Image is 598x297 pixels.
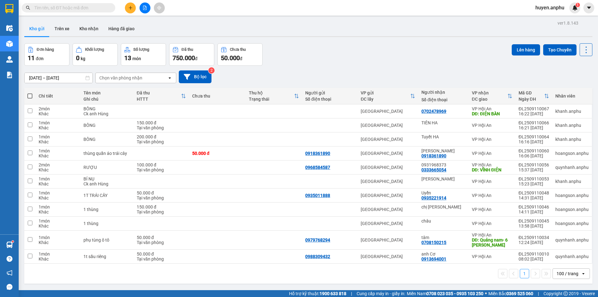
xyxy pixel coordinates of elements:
div: ĐC lấy [361,97,410,102]
div: [GEOGRAPHIC_DATA] [361,179,415,184]
button: Trên xe [50,21,74,36]
div: martin [421,148,466,153]
div: VP gửi [361,90,410,95]
div: Khác [39,167,77,172]
div: 100 / trang [557,271,578,277]
div: Tại văn phòng [137,256,186,261]
div: Ck anh Hùng [83,111,131,116]
div: [GEOGRAPHIC_DATA] [361,151,415,156]
div: 100.000 đ [137,162,186,167]
div: khanh.anphu [555,137,589,142]
div: khanh.anphu [555,109,589,114]
button: Chưa thu50.000đ [217,43,263,66]
span: Miền Bắc [488,290,533,297]
div: 0988309432 [305,254,330,259]
svg: open [167,75,172,80]
div: Tại văn phòng [137,167,186,172]
div: 50.000 đ [137,251,186,256]
th: Toggle SortBy [469,88,515,104]
img: warehouse-icon [6,25,13,31]
div: Tên món [83,90,131,95]
div: Đơn hàng [37,47,54,52]
div: 1 món [39,235,77,240]
span: question-circle [7,256,12,262]
div: 0979768294 [305,237,330,242]
div: [GEOGRAPHIC_DATA] [361,193,415,198]
div: [GEOGRAPHIC_DATA] [361,237,415,242]
span: copyright [563,291,568,296]
div: 1T TRÁI CÂY [83,193,131,198]
div: Tại văn phòng [137,209,186,214]
div: Chi tiết [39,93,77,98]
div: 0913694001 [421,256,446,261]
div: VP nhận [472,90,507,95]
button: Đã thu750.000đ [169,43,214,66]
div: Khác [39,240,77,245]
div: [GEOGRAPHIC_DATA] [361,109,415,114]
div: 16:16 [DATE] [519,139,549,144]
div: Uyển [421,190,466,195]
span: plus [128,6,133,10]
div: 14:11 [DATE] [519,209,549,214]
div: ĐC giao [472,97,507,102]
div: ĐL2509110010 [519,251,549,256]
div: [GEOGRAPHIC_DATA] [361,165,415,170]
span: notification [7,270,12,276]
span: aim [157,6,161,10]
div: ĐL2509110064 [519,134,549,139]
div: VP Hội An [472,123,512,128]
div: [GEOGRAPHIC_DATA] [361,207,415,212]
div: 14:31 [DATE] [519,195,549,200]
div: 2 món [39,162,77,167]
span: đ [195,56,197,61]
div: VP Hội An [472,179,512,184]
div: ĐL2509110048 [519,190,549,195]
span: kg [81,56,85,61]
th: Toggle SortBy [246,88,302,104]
div: ĐL2509110060 [519,148,549,153]
div: BÍ NỤ [83,176,131,181]
div: Số lượng [133,47,149,52]
button: plus [125,2,136,13]
span: món [132,56,141,61]
div: Nhân viên [555,93,589,98]
div: 0931968373 [421,162,466,167]
button: Số lượng13món [121,43,166,66]
div: ĐL2509110034 [519,235,549,240]
span: đ [240,56,242,61]
div: 1 thùng [83,207,131,212]
div: DĐ: ĐIỆN BÀN [472,111,512,116]
div: 0702478969 [421,109,446,114]
div: Tại văn phòng [137,240,186,245]
div: quynhanh.anphu [555,254,589,259]
span: | [538,290,539,297]
img: icon-new-feature [572,5,578,11]
div: ĐL2509110045 [519,218,549,223]
div: TIÊN HA [421,120,466,125]
div: quynhanh.anphu [555,237,589,242]
div: 1 món [39,190,77,195]
div: 1 món [39,176,77,181]
sup: 2 [208,67,215,74]
div: Khác [39,153,77,158]
div: Mã GD [519,90,544,95]
div: RƯỢU [83,165,131,170]
div: Chưa thu [192,93,243,98]
button: Lên hàng [512,44,540,55]
div: 50.000 đ [137,235,186,240]
div: Người gửi [305,90,354,95]
button: Khối lượng0kg [73,43,118,66]
sup: 1 [12,241,14,242]
div: Số điện thoại [421,97,466,102]
th: Toggle SortBy [515,88,552,104]
span: Cung cấp máy in - giấy in: [357,290,405,297]
div: khanh.anphu [555,179,589,184]
img: logo-vxr [5,4,13,13]
div: [GEOGRAPHIC_DATA] [361,137,415,142]
div: [GEOGRAPHIC_DATA] [361,123,415,128]
div: VP Hội An [472,193,512,198]
div: 1 món [39,120,77,125]
div: VP Hội An [472,106,512,111]
button: aim [154,2,165,13]
div: DĐ: Quảng nam- 6 Lý Thái Tổ [472,237,512,247]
